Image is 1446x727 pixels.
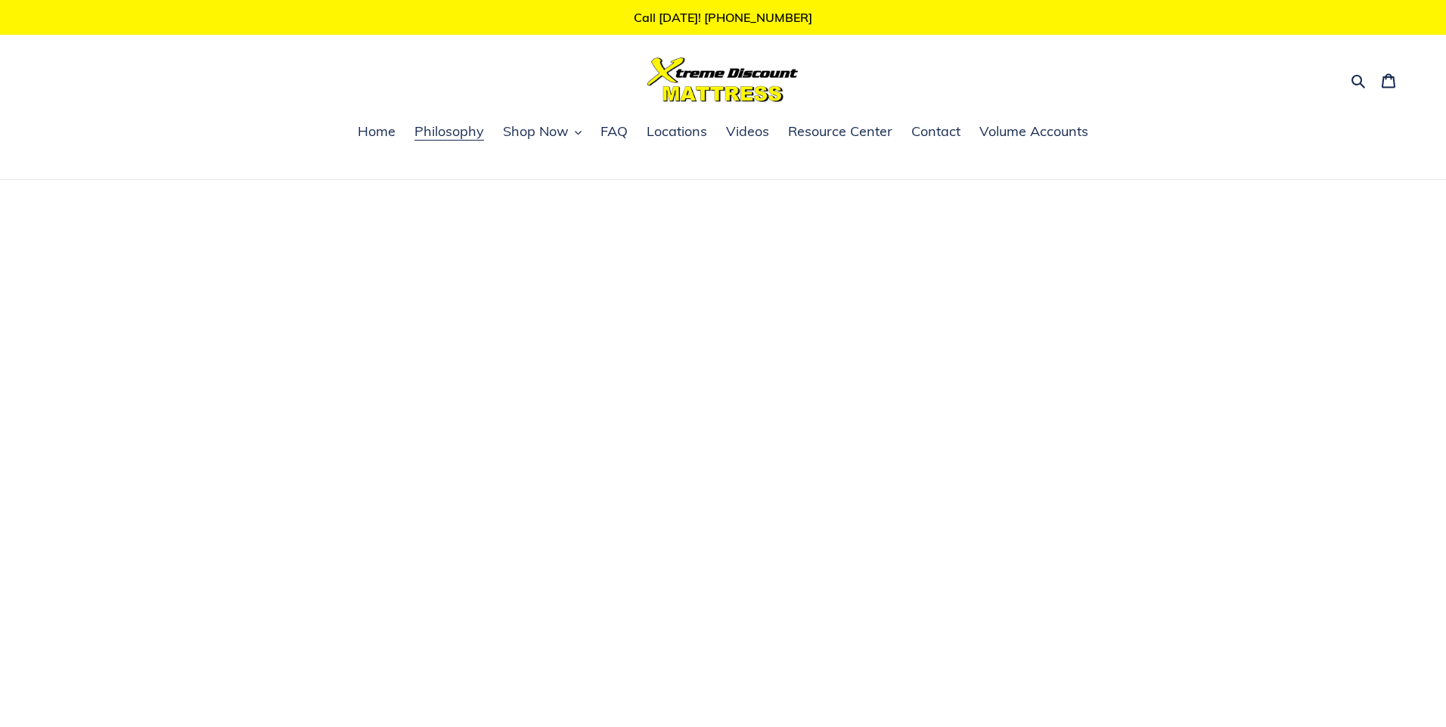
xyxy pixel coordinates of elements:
[407,121,492,144] a: Philosophy
[911,122,960,141] span: Contact
[718,121,777,144] a: Videos
[414,122,484,141] span: Philosophy
[904,121,968,144] a: Contact
[979,122,1088,141] span: Volume Accounts
[647,57,799,102] img: Xtreme Discount Mattress
[780,121,900,144] a: Resource Center
[350,121,403,144] a: Home
[358,122,396,141] span: Home
[726,122,769,141] span: Videos
[647,122,707,141] span: Locations
[600,122,628,141] span: FAQ
[495,121,589,144] button: Shop Now
[972,121,1096,144] a: Volume Accounts
[503,122,569,141] span: Shop Now
[639,121,715,144] a: Locations
[788,122,892,141] span: Resource Center
[593,121,635,144] a: FAQ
